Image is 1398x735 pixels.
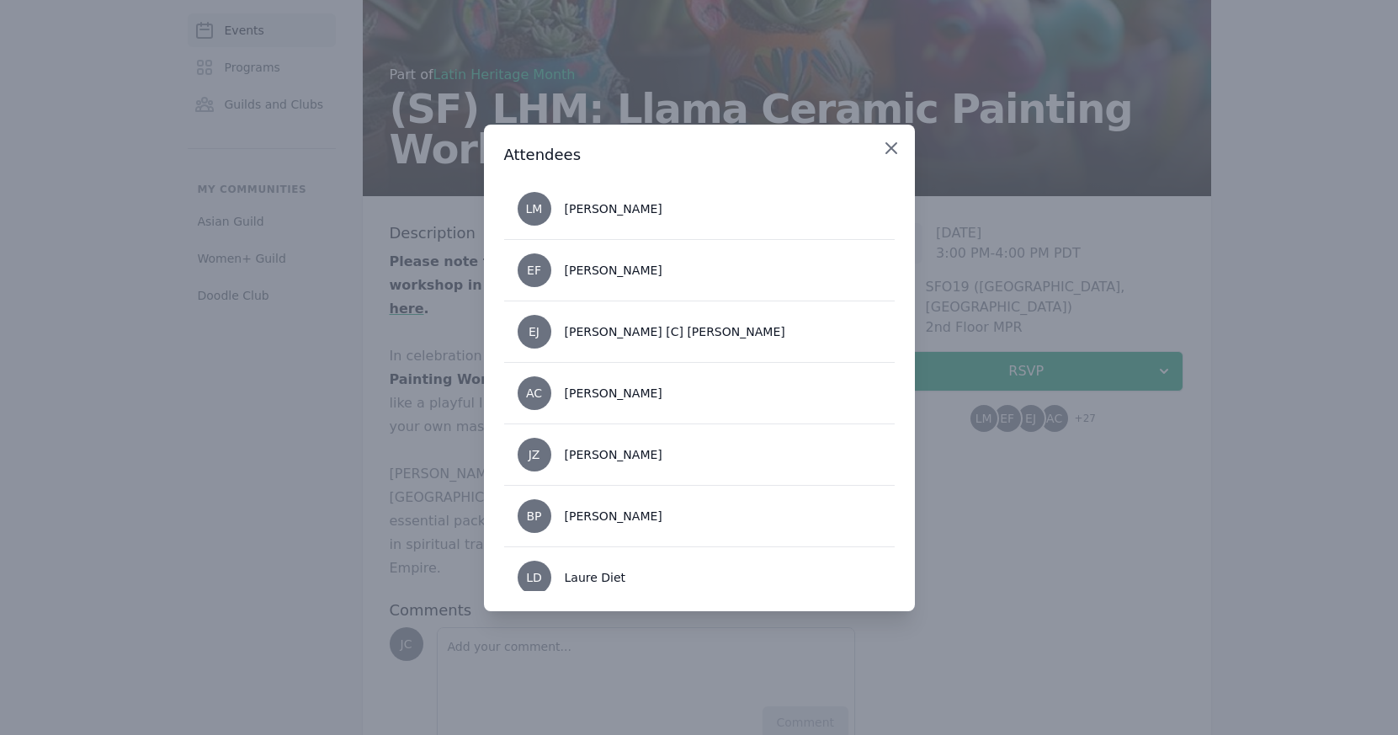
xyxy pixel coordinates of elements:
[565,323,785,340] div: [PERSON_NAME] [C] [PERSON_NAME]
[565,200,662,217] div: [PERSON_NAME]
[504,145,895,165] h3: Attendees
[526,203,543,215] span: LM
[565,446,662,463] div: [PERSON_NAME]
[565,385,662,402] div: [PERSON_NAME]
[565,262,662,279] div: [PERSON_NAME]
[529,449,540,461] span: JZ
[526,572,542,583] span: LD
[565,569,626,586] div: Laure Diet
[526,387,542,399] span: AC
[526,510,541,522] span: BP
[527,264,541,276] span: EF
[529,326,540,338] span: EJ
[565,508,662,525] div: [PERSON_NAME]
